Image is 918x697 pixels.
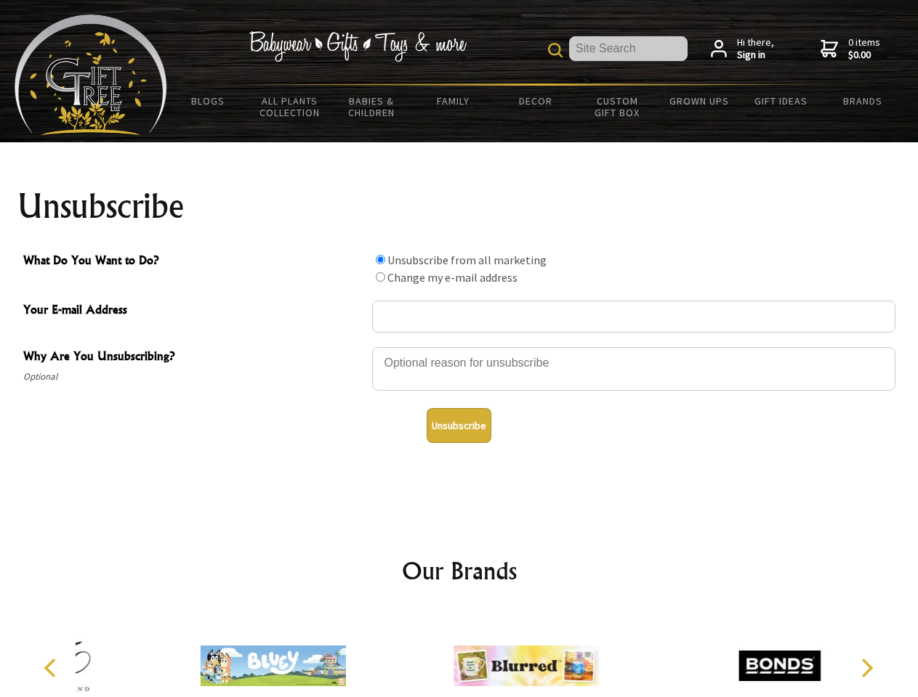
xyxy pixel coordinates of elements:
[740,86,822,116] a: Gift Ideas
[413,86,495,116] a: Family
[658,86,740,116] a: Grown Ups
[36,652,68,684] button: Previous
[372,347,895,391] textarea: Why Are You Unsubscribing?
[387,253,547,267] label: Unsubscribe from all marketing
[372,301,895,333] input: Your E-mail Address
[376,255,385,264] input: What Do You Want to Do?
[23,347,365,368] span: Why Are You Unsubscribing?
[427,408,491,443] button: Unsubscribe
[23,368,365,386] span: Optional
[576,86,659,128] a: Custom Gift Box
[23,301,365,322] span: Your E-mail Address
[848,36,880,62] span: 0 items
[711,36,774,62] a: Hi there,Sign in
[376,272,385,282] input: What Do You Want to Do?
[822,86,904,116] a: Brands
[737,36,774,62] span: Hi there,
[821,36,880,62] a: 0 items$0.00
[848,49,880,62] strong: $0.00
[167,86,249,116] a: BLOGS
[569,36,688,61] input: Site Search
[249,31,467,62] img: Babywear - Gifts - Toys & more
[249,86,331,128] a: All Plants Collection
[850,652,882,684] button: Next
[387,270,518,285] label: Change my e-mail address
[494,86,576,116] a: Decor
[548,43,563,57] img: product search
[23,251,365,272] span: What Do You Want to Do?
[331,86,413,128] a: Babies & Children
[737,49,774,62] strong: Sign in
[29,553,890,588] h2: Our Brands
[15,15,167,135] img: Babyware - Gifts - Toys and more...
[17,189,901,224] h1: Unsubscribe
